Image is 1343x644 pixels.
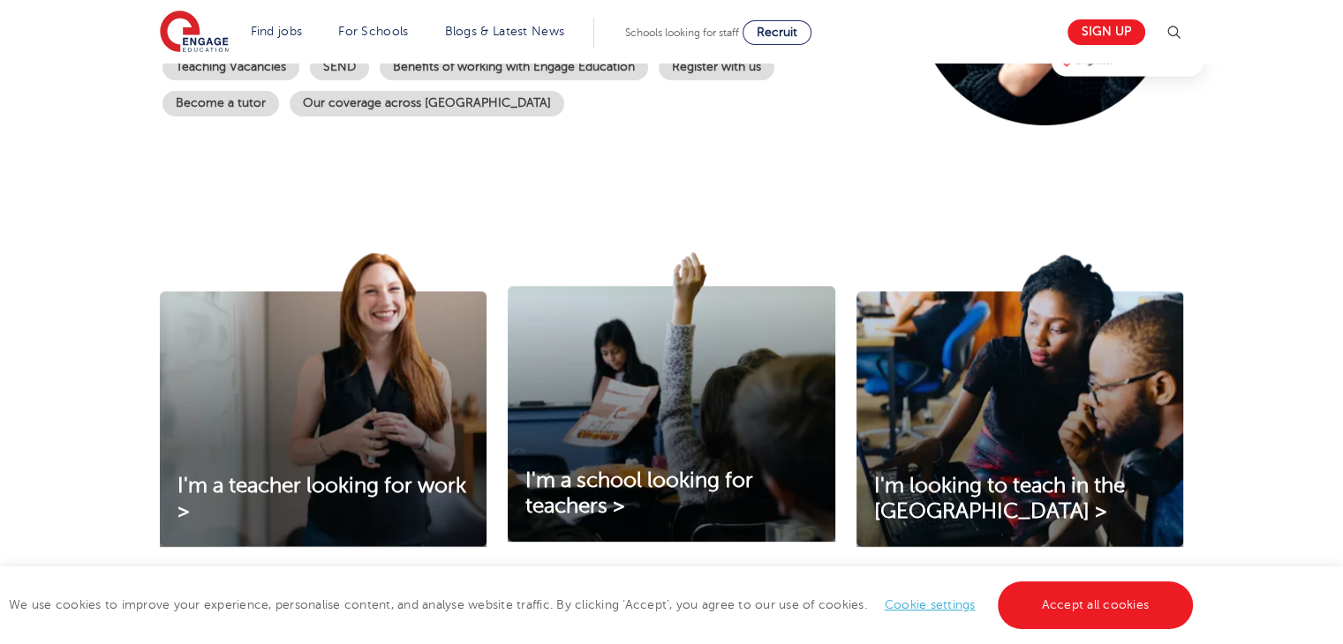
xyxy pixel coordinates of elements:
span: We use cookies to improve your experience, personalise content, and analyse website traffic. By c... [9,598,1197,611]
a: Become a tutor [162,91,279,116]
img: Engage Education [160,11,229,55]
img: I'm a teacher looking for work [160,252,487,547]
span: I'm looking to teach in the [GEOGRAPHIC_DATA] > [874,474,1125,523]
img: I'm looking to teach in the UK [856,252,1183,547]
a: Blogs & Latest News [445,25,565,38]
a: Sign up [1068,19,1145,45]
a: I'm looking to teach in the [GEOGRAPHIC_DATA] > [856,474,1183,525]
span: I'm a school looking for teachers > [525,468,753,518]
a: Teaching Vacancies [162,55,299,80]
a: Benefits of working with Engage Education [380,55,648,80]
span: Schools looking for staff [625,26,739,39]
a: Register with us [659,55,774,80]
a: Recruit [743,20,811,45]
a: Find jobs [251,25,303,38]
a: Accept all cookies [998,581,1194,629]
img: I'm a school looking for teachers [508,252,834,542]
span: Recruit [757,26,797,39]
a: Cookie settings [885,598,976,611]
a: I'm a school looking for teachers > [508,468,834,520]
span: I'm a teacher looking for work > [177,474,466,523]
a: I'm a teacher looking for work > [160,474,487,525]
a: SEND [310,55,369,80]
a: Our coverage across [GEOGRAPHIC_DATA] [290,91,564,116]
a: For Schools [338,25,408,38]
